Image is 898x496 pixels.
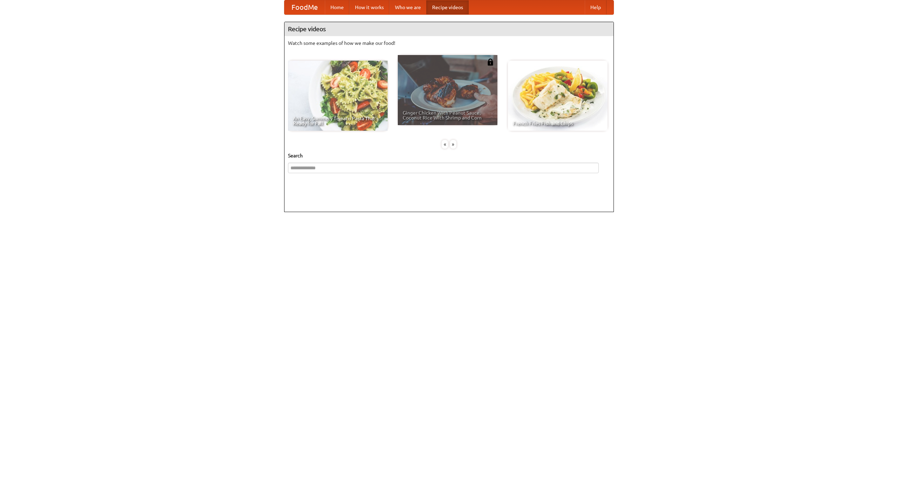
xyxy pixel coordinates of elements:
[293,116,383,126] span: An Easy, Summery Tomato Pasta That's Ready for Fall
[325,0,349,14] a: Home
[288,61,388,131] a: An Easy, Summery Tomato Pasta That's Ready for Fall
[427,0,469,14] a: Recipe videos
[487,59,494,66] img: 483408.png
[442,140,448,149] div: «
[513,121,603,126] span: French Fries Fish and Chips
[508,61,608,131] a: French Fries Fish and Chips
[585,0,607,14] a: Help
[389,0,427,14] a: Who we are
[284,0,325,14] a: FoodMe
[284,22,614,36] h4: Recipe videos
[450,140,456,149] div: »
[288,152,610,159] h5: Search
[349,0,389,14] a: How it works
[288,40,610,47] p: Watch some examples of how we make our food!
